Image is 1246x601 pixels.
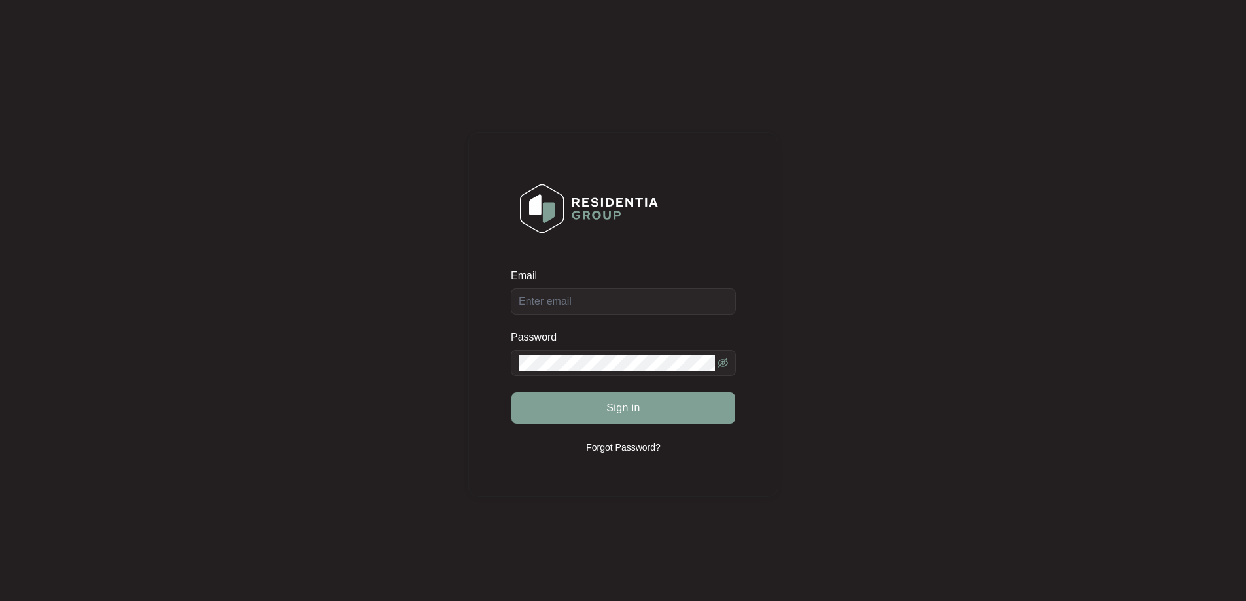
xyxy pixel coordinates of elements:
[511,392,735,424] button: Sign in
[511,269,546,283] label: Email
[586,441,661,454] p: Forgot Password?
[511,175,666,242] img: Login Logo
[606,400,640,416] span: Sign in
[519,355,715,371] input: Password
[718,358,728,368] span: eye-invisible
[511,331,566,344] label: Password
[511,288,736,315] input: Email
